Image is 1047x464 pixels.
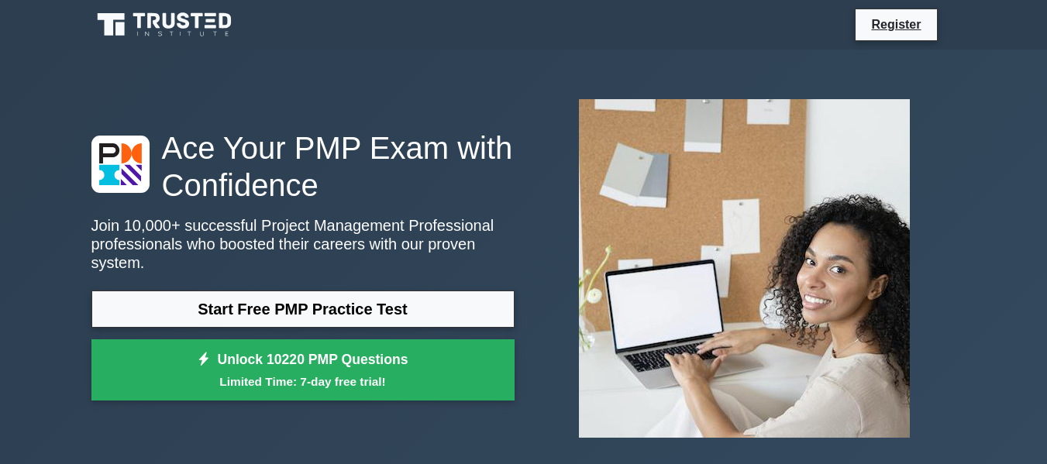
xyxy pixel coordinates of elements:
[111,373,495,390] small: Limited Time: 7-day free trial!
[91,129,515,204] h1: Ace Your PMP Exam with Confidence
[91,339,515,401] a: Unlock 10220 PMP QuestionsLimited Time: 7-day free trial!
[91,290,515,328] a: Start Free PMP Practice Test
[91,216,515,272] p: Join 10,000+ successful Project Management Professional professionals who boosted their careers w...
[862,15,930,34] a: Register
